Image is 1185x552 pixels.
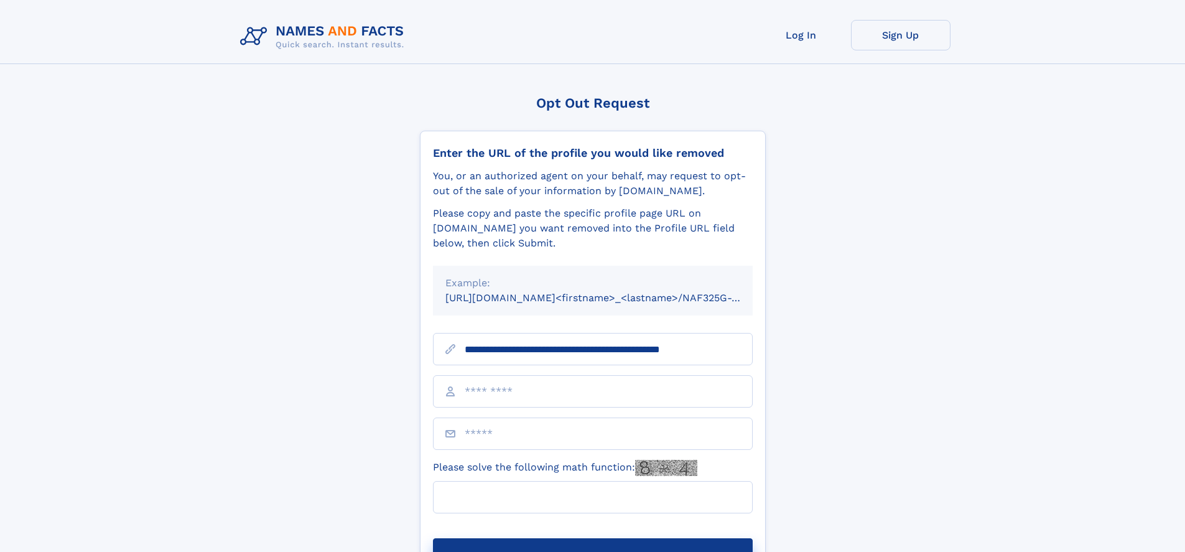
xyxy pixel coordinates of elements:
div: Please copy and paste the specific profile page URL on [DOMAIN_NAME] you want removed into the Pr... [433,206,753,251]
img: Logo Names and Facts [235,20,414,54]
div: You, or an authorized agent on your behalf, may request to opt-out of the sale of your informatio... [433,169,753,199]
div: Opt Out Request [420,95,766,111]
small: [URL][DOMAIN_NAME]<firstname>_<lastname>/NAF325G-xxxxxxxx [445,292,776,304]
label: Please solve the following math function: [433,460,697,476]
a: Sign Up [851,20,950,50]
div: Example: [445,276,740,291]
a: Log In [751,20,851,50]
div: Enter the URL of the profile you would like removed [433,146,753,160]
